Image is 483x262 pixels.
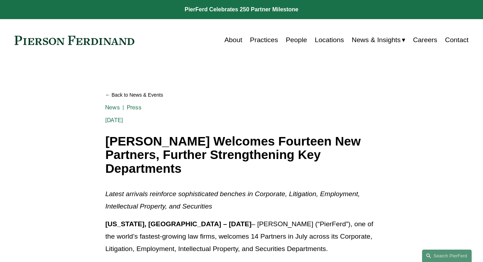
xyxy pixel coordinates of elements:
h1: [PERSON_NAME] Welcomes Fourteen New Partners, Further Strengthening Key Departments [105,135,378,176]
strong: [US_STATE], [GEOGRAPHIC_DATA] – [DATE] [105,220,251,228]
a: Locations [315,33,344,47]
span: [DATE] [105,117,123,124]
a: Press [127,104,141,111]
a: folder dropdown [352,33,405,47]
a: Back to News & Events [105,89,378,101]
a: Contact [445,33,468,47]
em: Latest arrivals reinforce sophisticated benches in Corporate, Litigation, Employment, Intellectua... [105,190,362,210]
span: News & Insights [352,34,400,46]
a: Careers [413,33,437,47]
p: – [PERSON_NAME] (“PierFerd”), one of the world’s fastest-growing law firms, welcomes 14 Partners ... [105,218,378,255]
a: Search this site [422,250,472,262]
a: People [286,33,307,47]
a: Practices [250,33,278,47]
a: News [105,104,120,111]
a: About [224,33,242,47]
